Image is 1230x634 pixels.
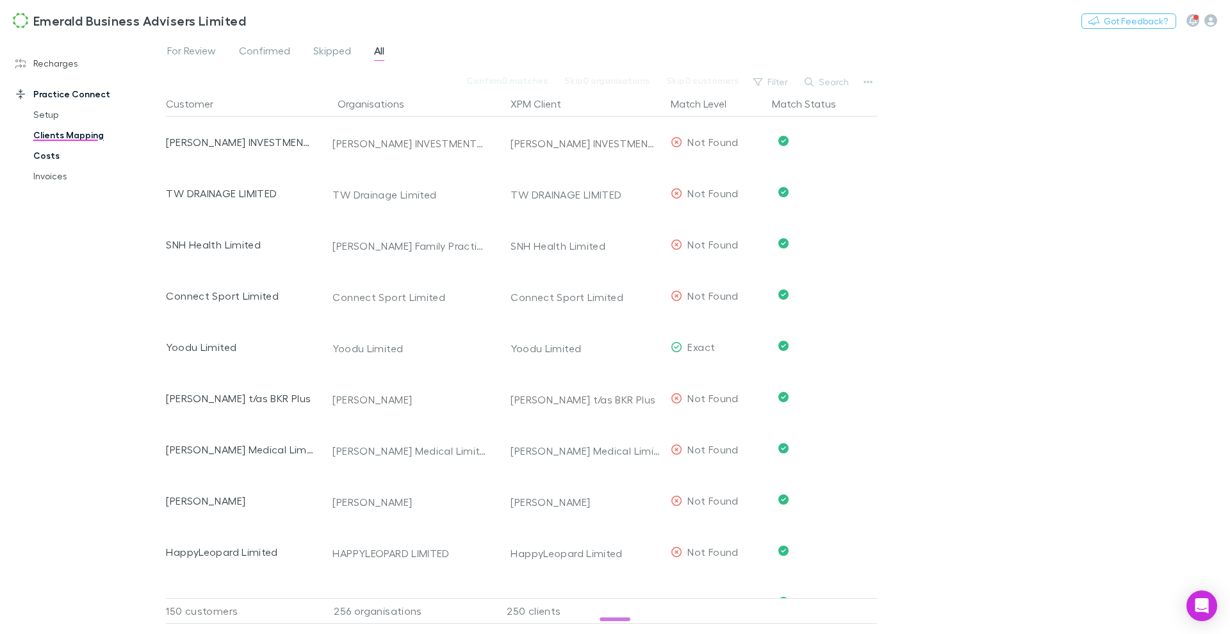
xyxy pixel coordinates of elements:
[332,137,488,150] div: [PERSON_NAME] INVESTMENTS LIMITED
[778,546,789,556] svg: Confirmed
[778,341,789,351] svg: Confirmed
[778,392,789,402] svg: Confirmed
[778,238,789,248] svg: Confirmed
[332,393,488,406] div: [PERSON_NAME]
[778,136,789,146] svg: Confirmed
[166,578,315,629] div: [PERSON_NAME]
[511,374,660,425] div: [PERSON_NAME] t/as BKR Plus
[778,494,789,505] svg: Confirmed
[687,289,738,302] span: Not Found
[687,238,738,250] span: Not Found
[313,44,351,61] span: Skipped
[20,104,163,125] a: Setup
[511,579,660,630] div: [PERSON_NAME]
[166,91,229,117] button: Customer
[747,74,796,90] button: Filter
[687,546,738,558] span: Not Found
[166,117,315,168] div: [PERSON_NAME] INVESTMENTS LIMITED
[20,145,163,166] a: Costs
[3,84,163,104] a: Practice Connect
[332,188,488,201] div: TW Drainage Limited
[687,136,738,148] span: Not Found
[511,272,660,323] div: Connect Sport Limited
[20,166,163,186] a: Invoices
[374,44,384,61] span: All
[687,494,738,507] span: Not Found
[798,74,857,90] button: Search
[3,53,163,74] a: Recharges
[511,528,660,579] div: HappyLeopard Limited
[511,91,577,117] button: XPM Client
[166,526,315,578] div: HappyLeopard Limited
[166,598,320,624] div: 150 customers
[13,13,28,28] img: Emerald Business Advisers Limited's Logo
[166,424,315,475] div: [PERSON_NAME] Medical Limited
[511,118,660,169] div: [PERSON_NAME] INVESTMENTS LIMITED
[778,289,789,300] svg: Confirmed
[166,321,315,373] div: Yoodu Limited
[239,44,290,61] span: Confirmed
[556,73,658,88] button: Skip0 organisations
[687,597,738,609] span: Not Found
[772,91,851,117] button: Match Status
[332,240,488,252] div: [PERSON_NAME] Family Practice
[687,392,738,404] span: Not Found
[511,476,660,528] div: [PERSON_NAME]
[778,187,789,197] svg: Confirmed
[166,219,315,270] div: SNH Health Limited
[338,91,420,117] button: Organisations
[778,443,789,453] svg: Confirmed
[166,475,315,526] div: [PERSON_NAME]
[332,342,488,355] div: Yoodu Limited
[511,220,660,272] div: SNH Health Limited
[511,169,660,220] div: TW DRAINAGE LIMITED
[458,73,556,88] button: Confirm0 matches
[778,597,789,607] svg: Confirmed
[493,598,666,624] div: 250 clients
[33,13,246,28] h3: Emerald Business Advisers Limited
[511,323,660,374] div: Yoodu Limited
[166,270,315,321] div: Connect Sport Limited
[167,44,216,61] span: For Review
[166,168,315,219] div: TW DRAINAGE LIMITED
[166,373,315,424] div: [PERSON_NAME] t/as BKR Plus
[687,187,738,199] span: Not Found
[658,73,747,88] button: Skip0 customers
[20,125,163,145] a: Clients Mapping
[687,443,738,455] span: Not Found
[320,598,493,624] div: 256 organisations
[671,91,742,117] button: Match Level
[1186,590,1217,621] div: Open Intercom Messenger
[332,547,488,560] div: HAPPYLEOPARD LIMITED
[332,291,488,304] div: Connect Sport Limited
[332,444,488,457] div: [PERSON_NAME] Medical Limited
[5,5,254,36] a: Emerald Business Advisers Limited
[1081,13,1176,29] button: Got Feedback?
[511,425,660,476] div: [PERSON_NAME] Medical Limited
[332,496,488,508] div: [PERSON_NAME]
[687,341,715,353] span: Exact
